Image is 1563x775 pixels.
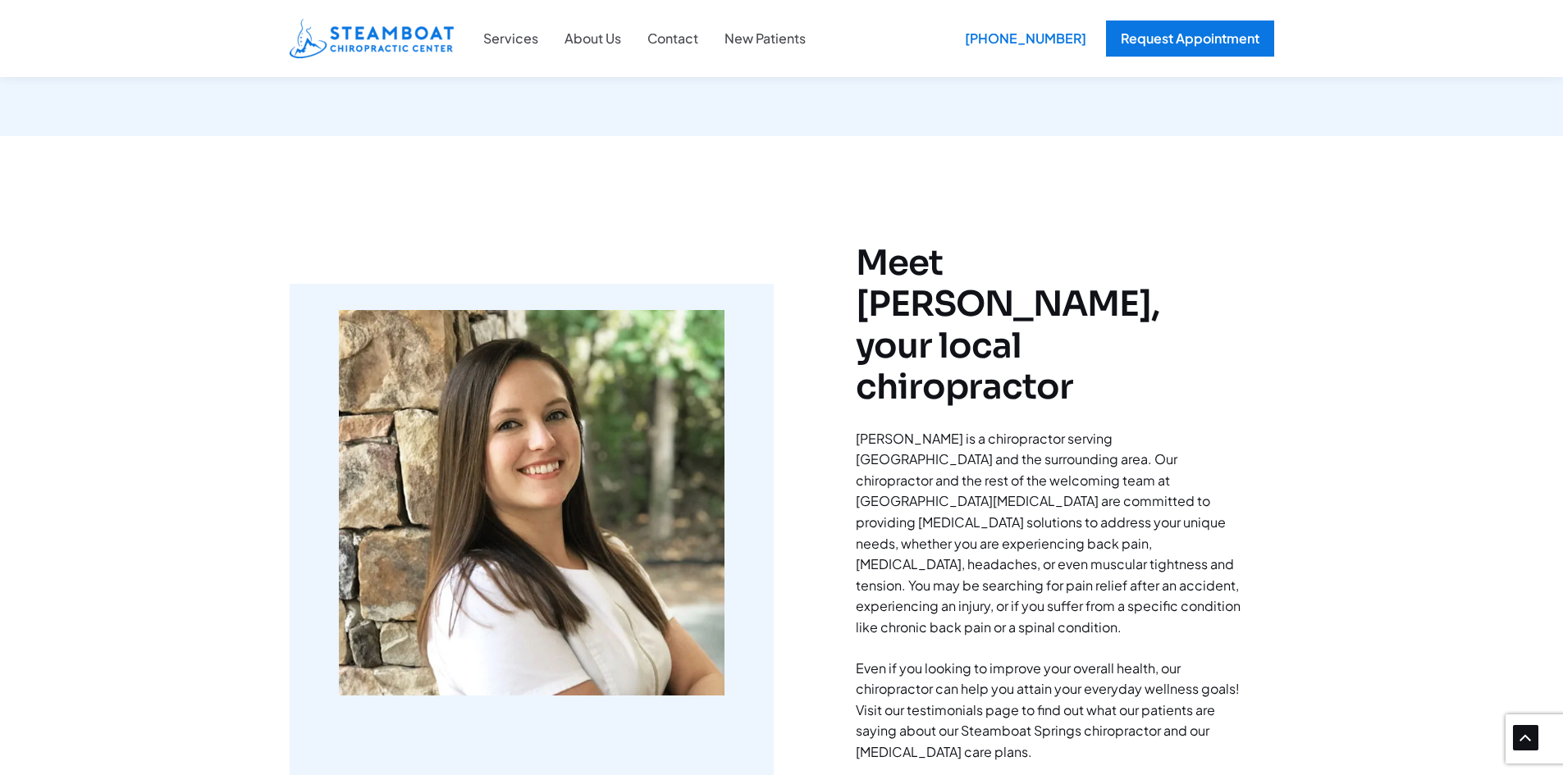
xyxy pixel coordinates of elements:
p: [PERSON_NAME] is a chiropractor serving [GEOGRAPHIC_DATA] and the surrounding area. Our chiroprac... [856,428,1241,638]
a: About Us [551,28,634,49]
a: Services [470,28,551,49]
a: Contact [634,28,711,49]
a: Request Appointment [1106,21,1274,57]
h2: Meet [PERSON_NAME], your local chiropractor [856,243,1241,408]
p: Even if you looking to improve your overall health, our chiropractor can help you attain your eve... [856,658,1241,763]
nav: Site Navigation [470,19,819,58]
div: [PHONE_NUMBER] [953,21,1098,57]
a: [PHONE_NUMBER] [953,21,1090,57]
a: New Patients [711,28,819,49]
img: Steamboat Chiropractic Center [290,19,454,58]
